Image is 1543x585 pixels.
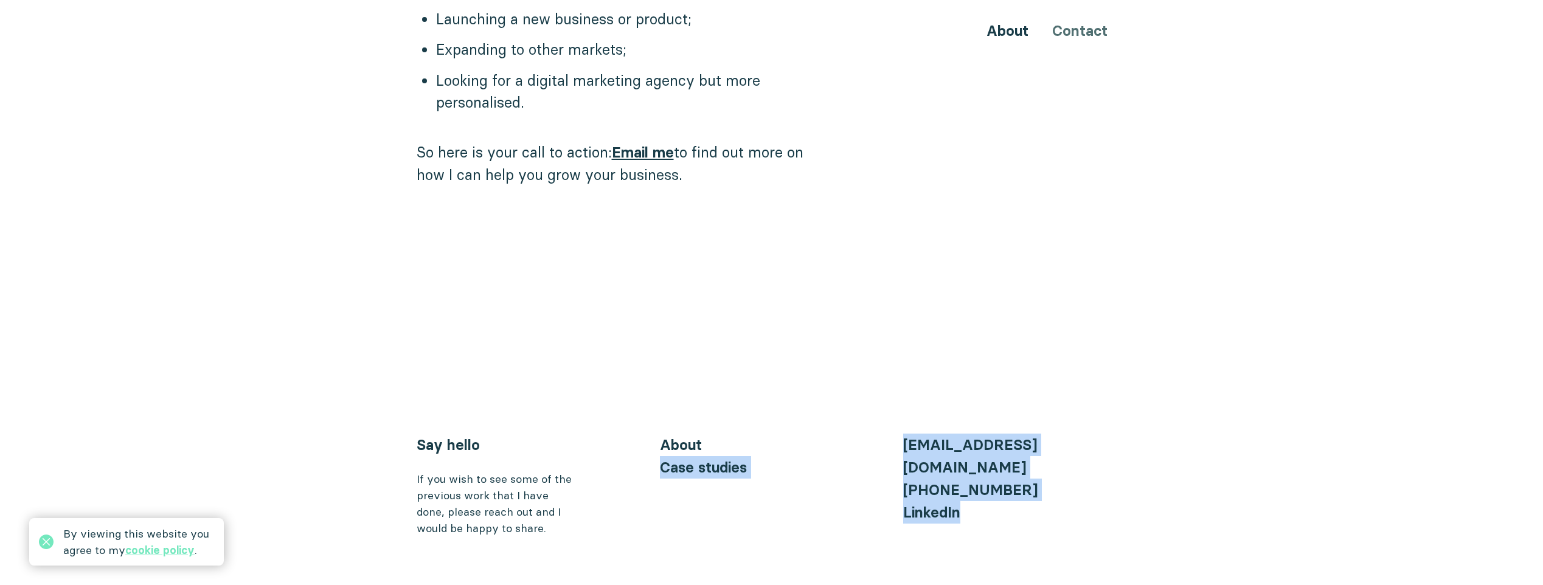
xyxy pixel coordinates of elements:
[436,69,825,113] li: Looking for a digital marketing agency but more personalised.
[986,22,1028,40] a: About
[417,471,575,536] div: If you wish to see some of the previous work that I have done, please reach out and I would be ha...
[660,436,702,454] a: About
[417,436,480,454] a: Say hello
[660,459,747,476] a: Case studies
[612,144,674,161] a: Email me
[436,8,825,30] li: Launching a new business or product;
[903,504,960,521] a: LinkedIn
[436,38,825,60] li: Expanding to other markets;
[903,481,1038,499] a: [PHONE_NUMBER]
[417,141,825,185] p: So here is your call to action: to find out more on how I can help you grow your business.
[903,436,1037,476] a: [EMAIL_ADDRESS][DOMAIN_NAME]
[63,525,214,558] div: By viewing this website you agree to my .
[125,543,195,557] a: cookie policy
